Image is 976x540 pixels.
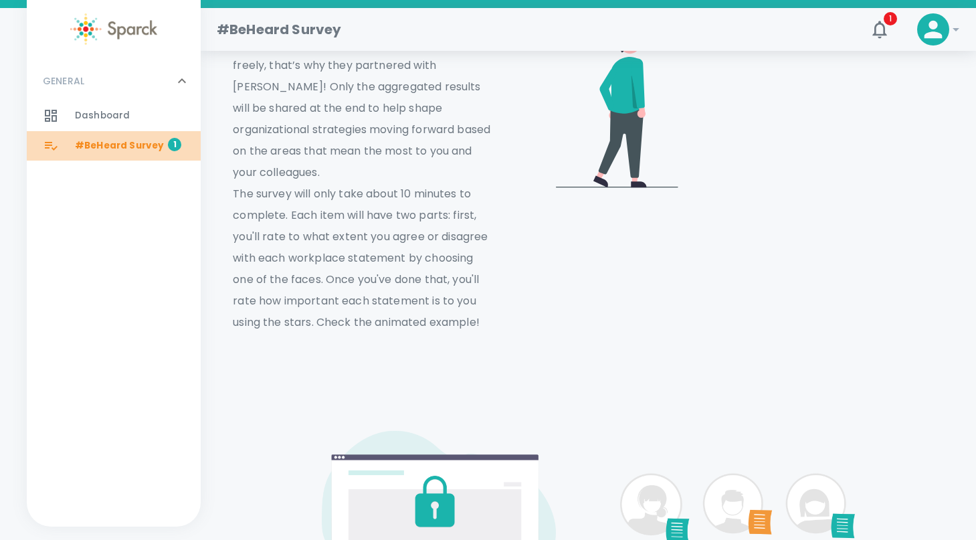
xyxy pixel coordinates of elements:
[168,138,181,151] span: 1
[70,13,157,45] img: Sparck logo
[43,74,84,88] p: GENERAL
[27,13,201,45] a: Sparck logo
[864,13,896,46] button: 1
[217,19,341,40] h1: #BeHeard Survey
[75,139,164,153] span: #BeHeard Survey
[75,109,130,122] span: Dashboard
[27,101,201,166] div: GENERAL
[884,12,897,25] span: 1
[27,61,201,101] div: GENERAL
[27,131,201,161] a: #BeHeard Survey1
[27,101,201,130] a: Dashboard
